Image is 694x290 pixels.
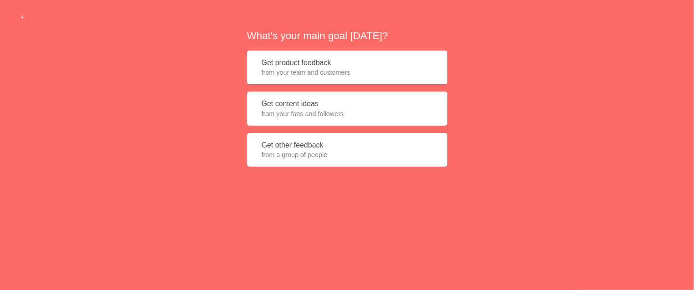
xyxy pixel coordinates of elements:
[262,109,433,118] span: from your fans and followers
[262,150,433,159] span: from a group of people
[247,133,447,167] button: Get other feedbackfrom a group of people
[262,68,433,77] span: from your team and customers
[247,92,447,126] button: Get content ideasfrom your fans and followers
[247,29,447,43] h2: What's your main goal [DATE]?
[247,51,447,85] button: Get product feedbackfrom your team and customers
